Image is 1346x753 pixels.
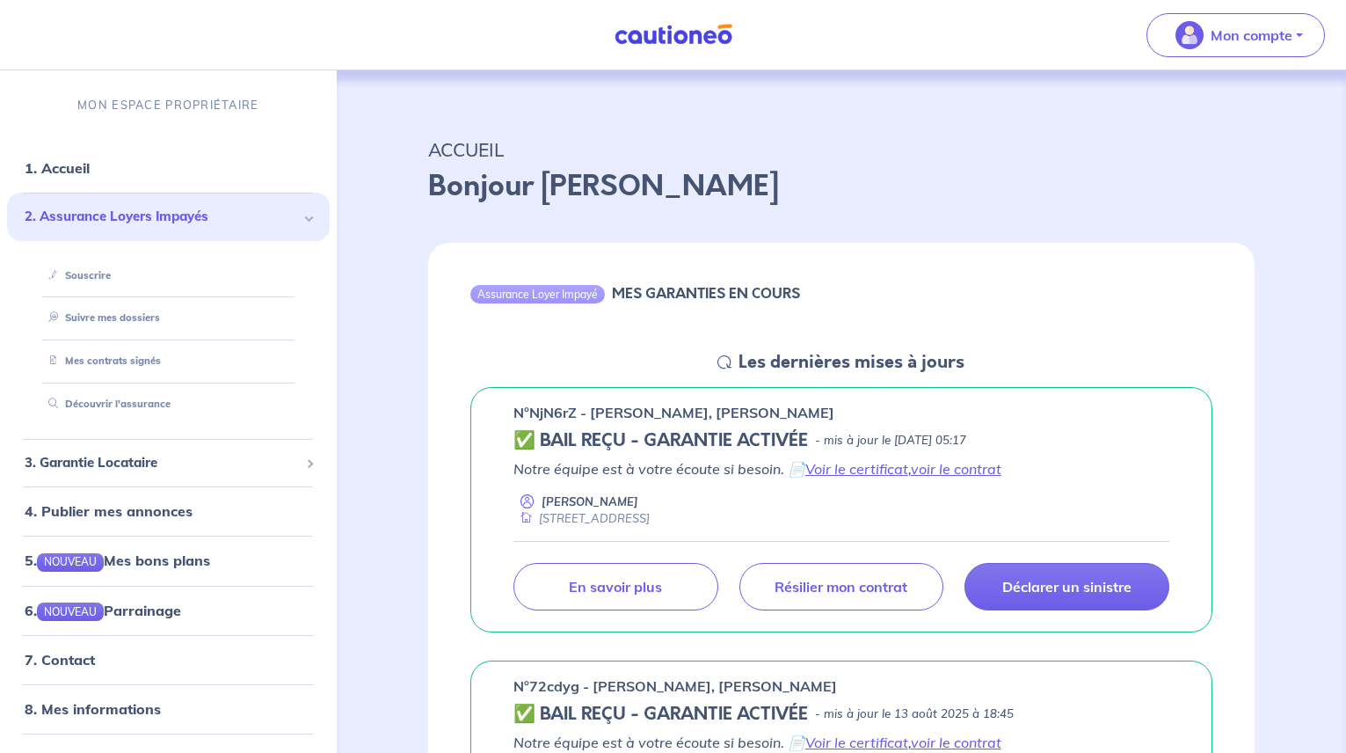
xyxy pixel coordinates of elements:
[911,734,1001,751] a: voir le contrat
[7,493,330,529] div: 4. Publier mes annonces
[1175,21,1204,49] img: illu_account_valid_menu.svg
[569,578,662,596] p: En savoir plus
[7,543,330,578] div: 5.NOUVEAUMes bons plans
[513,563,718,610] a: En savoir plus
[7,445,330,479] div: 3. Garantie Locataire
[964,563,1169,610] a: Déclarer un sinistre
[513,676,837,697] p: n°72cdyg - [PERSON_NAME], [PERSON_NAME]
[25,650,95,668] a: 7. Contact
[738,352,964,373] h5: Les dernières mises à jours
[513,402,834,423] p: n°NjN6rZ - [PERSON_NAME], [PERSON_NAME]
[815,705,1014,723] p: - mis à jour le 13 août 2025 à 18:45
[470,285,605,303] div: Assurance Loyer Impayé
[41,311,160,324] a: Suivre mes dossiers
[513,430,808,451] h5: ✅ BAIL REÇU - GARANTIE ACTIVÉE
[805,734,908,751] a: Voir le certificat
[513,510,650,527] div: [STREET_ADDRESS]
[1211,25,1292,46] p: Mon compte
[28,260,309,289] div: Souscrire
[25,552,210,569] a: 5.NOUVEAUMes bons plans
[7,691,330,726] div: 8. Mes informations
[513,458,1169,479] p: Notre équipe est à votre écoute si besoin. 📄 ,
[7,193,330,241] div: 2. Assurance Loyers Impayés
[25,207,299,227] span: 2. Assurance Loyers Impayés
[25,601,181,618] a: 6.NOUVEAUParrainage
[542,493,638,510] p: [PERSON_NAME]
[25,699,161,717] a: 8. Mes informations
[7,150,330,186] div: 1. Accueil
[7,641,330,676] div: 7. Contact
[428,165,1255,208] p: Bonjour [PERSON_NAME]
[513,704,808,725] h5: ✅ BAIL REÇU - GARANTIE ACTIVÉE
[612,285,800,302] h6: MES GARANTIES EN COURS
[739,563,944,610] a: Résilier mon contrat
[28,390,309,419] div: Découvrir l'assurance
[775,578,907,596] p: Résilier mon contrat
[7,592,330,627] div: 6.NOUVEAUParrainage
[28,347,309,376] div: Mes contrats signés
[41,355,161,367] a: Mes contrats signés
[28,303,309,333] div: Suivre mes dossiers
[77,97,258,113] p: MON ESPACE PROPRIÉTAIRE
[805,460,908,478] a: Voir le certificat
[41,398,171,410] a: Découvrir l'assurance
[25,502,193,520] a: 4. Publier mes annonces
[428,134,1255,165] p: ACCUEIL
[25,452,299,472] span: 3. Garantie Locataire
[1002,578,1131,596] p: Déclarer un sinistre
[608,24,739,46] img: Cautioneo
[513,430,1169,451] div: state: CONTRACT-VALIDATED, Context: NEW,MAYBE-CERTIFICATE,RELATIONSHIP,LESSOR-DOCUMENTS
[41,268,111,281] a: Souscrire
[25,159,90,177] a: 1. Accueil
[911,460,1001,478] a: voir le contrat
[815,432,966,450] p: - mis à jour le [DATE] 05:17
[513,732,1169,753] p: Notre équipe est à votre écoute si besoin. 📄 ,
[513,704,1169,725] div: state: CONTRACT-VALIDATED, Context: NEW,CHOOSE-CERTIFICATE,COLOCATION,LESSOR-DOCUMENTS
[1146,13,1325,57] button: illu_account_valid_menu.svgMon compte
